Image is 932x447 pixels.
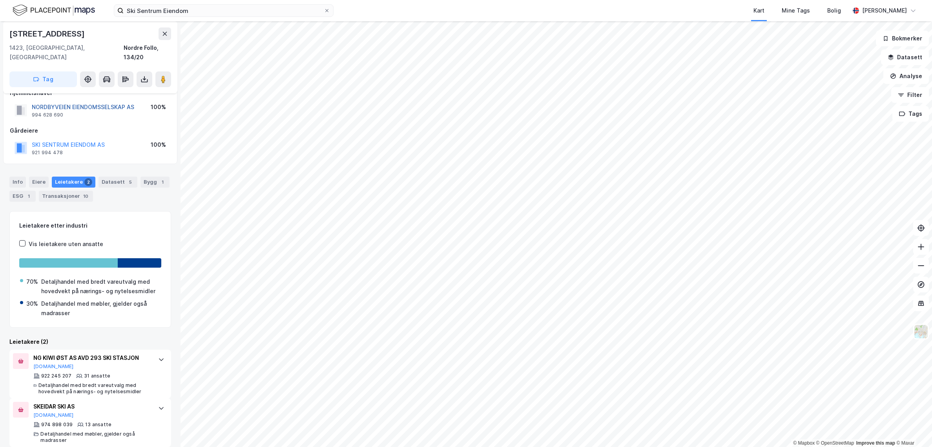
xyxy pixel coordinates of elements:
[862,6,907,15] div: [PERSON_NAME]
[876,31,929,46] button: Bokmerker
[98,177,137,188] div: Datasett
[914,324,928,339] img: Z
[151,102,166,112] div: 100%
[26,299,38,308] div: 30%
[883,68,929,84] button: Analyse
[782,6,810,15] div: Mine Tags
[29,177,49,188] div: Eiere
[13,4,95,17] img: logo.f888ab2527a4732fd821a326f86c7f29.svg
[41,373,71,379] div: 922 245 207
[40,431,150,443] div: Detaljhandel med møbler, gjelder også madrasser
[39,191,93,202] div: Transaksjoner
[38,382,150,395] div: Detaljhandel med bredt vareutvalg med hovedvekt på nærings- og nytelsesmidler
[9,27,86,40] div: [STREET_ADDRESS]
[881,49,929,65] button: Datasett
[793,440,815,446] a: Mapbox
[33,402,150,411] div: SKEIDAR SKI AS
[124,43,171,62] div: Nordre Follo, 134/20
[126,178,134,186] div: 5
[891,87,929,103] button: Filter
[19,221,161,230] div: Leietakere etter industri
[52,177,95,188] div: Leietakere
[26,277,38,286] div: 70%
[82,192,90,200] div: 10
[827,6,841,15] div: Bolig
[816,440,854,446] a: OpenStreetMap
[10,126,171,135] div: Gårdeiere
[33,363,74,370] button: [DOMAIN_NAME]
[84,373,110,379] div: 31 ansatte
[140,177,170,188] div: Bygg
[753,6,764,15] div: Kart
[41,277,161,296] div: Detaljhandel med bredt vareutvalg med hovedvekt på nærings- og nytelsesmidler
[159,178,166,186] div: 1
[9,43,124,62] div: 1423, [GEOGRAPHIC_DATA], [GEOGRAPHIC_DATA]
[25,192,33,200] div: 1
[29,239,103,249] div: Vis leietakere uten ansatte
[32,150,63,156] div: 921 994 478
[33,353,150,363] div: NG KIWI ØST AS AVD 293 SKI STASJON
[893,409,932,447] iframe: Chat Widget
[892,106,929,122] button: Tags
[9,71,77,87] button: Tag
[41,421,73,428] div: 974 898 039
[124,5,324,16] input: Søk på adresse, matrikkel, gårdeiere, leietakere eller personer
[41,299,161,318] div: Detaljhandel med møbler, gjelder også madrasser
[85,421,111,428] div: 13 ansatte
[32,112,63,118] div: 994 628 690
[9,177,26,188] div: Info
[151,140,166,150] div: 100%
[84,178,92,186] div: 2
[9,337,171,347] div: Leietakere (2)
[9,191,36,202] div: ESG
[33,412,74,418] button: [DOMAIN_NAME]
[856,440,895,446] a: Improve this map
